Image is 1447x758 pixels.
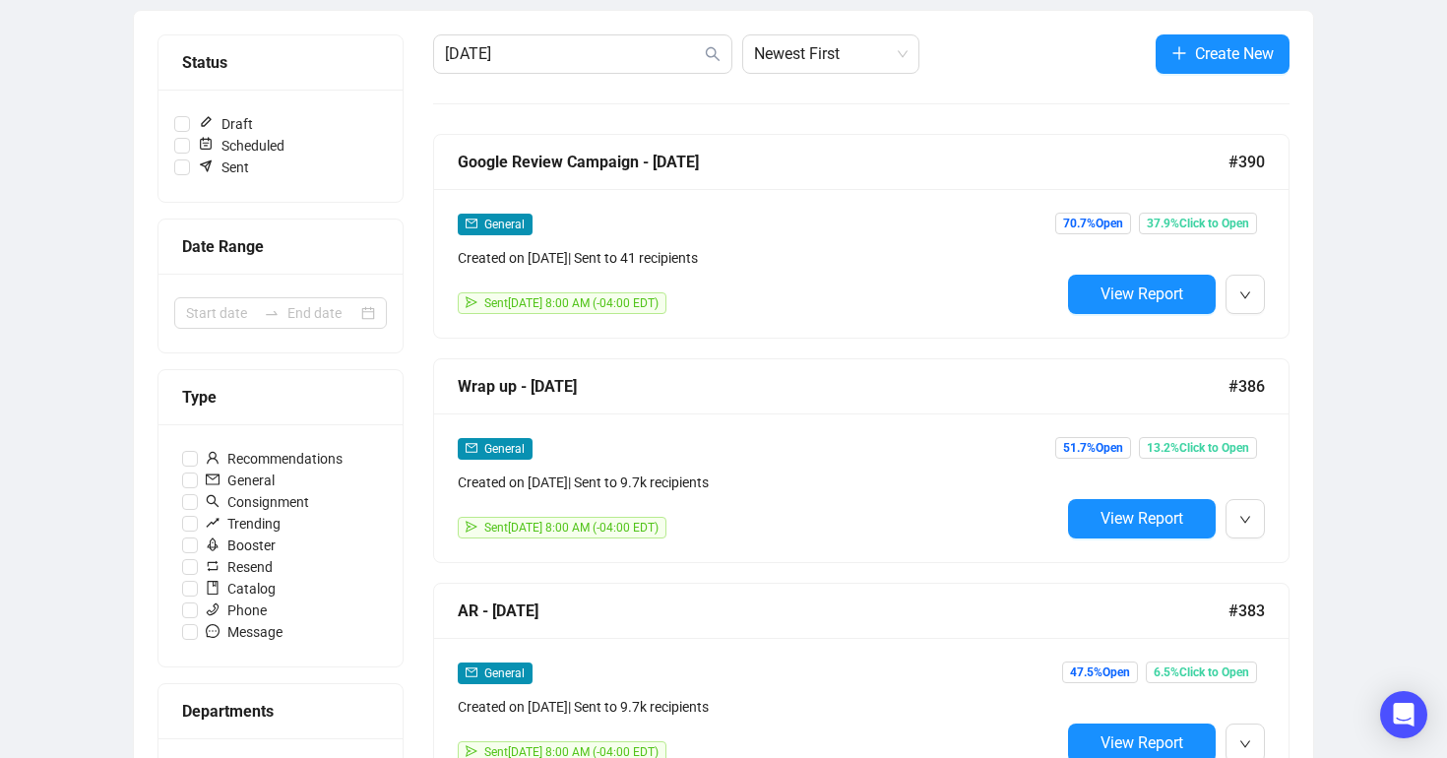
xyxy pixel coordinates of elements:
[1139,213,1257,234] span: 37.9% Click to Open
[190,113,261,135] span: Draft
[198,535,283,556] span: Booster
[458,599,1228,623] div: AR - [DATE]
[1101,509,1183,528] span: View Report
[206,516,220,530] span: rise
[458,472,1060,493] div: Created on [DATE] | Sent to 9.7k recipients
[186,302,256,324] input: Start date
[1068,275,1216,314] button: View Report
[1062,662,1138,683] span: 47.5% Open
[1139,437,1257,459] span: 13.2% Click to Open
[433,134,1290,339] a: Google Review Campaign - [DATE]#390mailGeneralCreated on [DATE]| Sent to 41 recipientssendSent[DA...
[705,46,721,62] span: search
[1228,150,1265,174] span: #390
[484,218,525,231] span: General
[466,218,477,229] span: mail
[433,358,1290,563] a: Wrap up - [DATE]#386mailGeneralCreated on [DATE]| Sent to 9.7k recipientssendSent[DATE] 8:00 AM (...
[484,296,659,310] span: Sent [DATE] 8:00 AM (-04:00 EDT)
[445,42,701,66] input: Search Campaign...
[1171,45,1187,61] span: plus
[1239,738,1251,750] span: down
[198,600,275,621] span: Phone
[1055,213,1131,234] span: 70.7% Open
[198,470,283,491] span: General
[1101,284,1183,303] span: View Report
[458,374,1228,399] div: Wrap up - [DATE]
[466,296,477,308] span: send
[182,234,379,259] div: Date Range
[206,581,220,595] span: book
[466,521,477,533] span: send
[198,491,317,513] span: Consignment
[190,135,292,157] span: Scheduled
[484,521,659,535] span: Sent [DATE] 8:00 AM (-04:00 EDT)
[466,745,477,757] span: send
[1228,599,1265,623] span: #383
[206,473,220,486] span: mail
[198,513,288,535] span: Trending
[458,696,1060,718] div: Created on [DATE] | Sent to 9.7k recipients
[264,305,280,321] span: swap-right
[198,556,281,578] span: Resend
[287,302,357,324] input: End date
[466,442,477,454] span: mail
[206,559,220,573] span: retweet
[466,666,477,678] span: mail
[182,385,379,410] div: Type
[198,621,290,643] span: Message
[206,451,220,465] span: user
[206,624,220,638] span: message
[1239,289,1251,301] span: down
[754,35,908,73] span: Newest First
[206,494,220,508] span: search
[1195,41,1274,66] span: Create New
[182,699,379,724] div: Departments
[198,448,350,470] span: Recommendations
[1239,514,1251,526] span: down
[484,442,525,456] span: General
[1055,437,1131,459] span: 51.7% Open
[198,578,283,600] span: Catalog
[1146,662,1257,683] span: 6.5% Click to Open
[190,157,257,178] span: Sent
[458,150,1228,174] div: Google Review Campaign - [DATE]
[1156,34,1290,74] button: Create New
[1228,374,1265,399] span: #386
[1068,499,1216,538] button: View Report
[1380,691,1427,738] div: Open Intercom Messenger
[264,305,280,321] span: to
[484,666,525,680] span: General
[182,50,379,75] div: Status
[1101,733,1183,752] span: View Report
[458,247,1060,269] div: Created on [DATE] | Sent to 41 recipients
[206,537,220,551] span: rocket
[206,602,220,616] span: phone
